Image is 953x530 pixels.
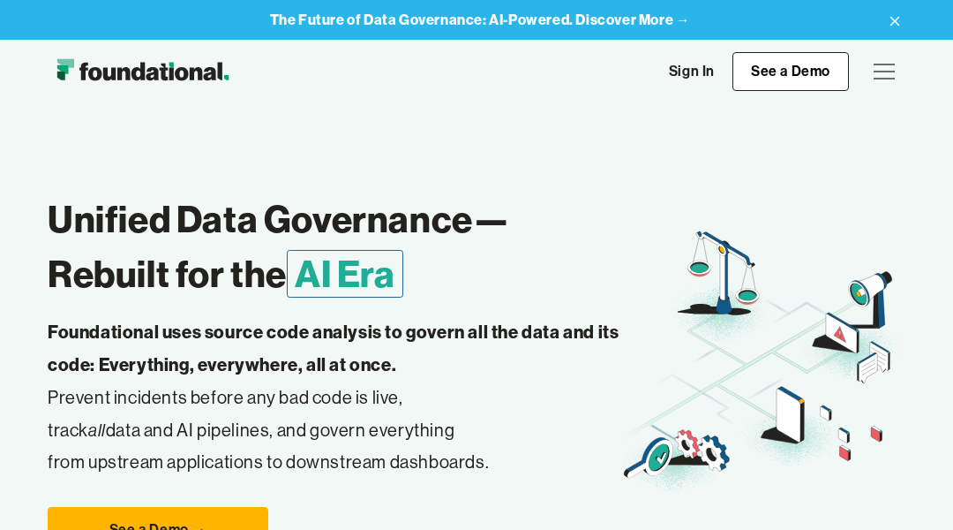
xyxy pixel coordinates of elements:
[48,54,237,89] a: home
[48,192,619,302] h1: Unified Data Governance— Rebuilt for the
[287,250,403,298] span: AI Era
[48,54,237,89] img: Foundational Logo
[270,11,691,28] a: The Future of Data Governance: AI-Powered. Discover More →
[863,50,905,93] div: menu
[88,419,106,441] em: all
[732,52,849,91] a: See a Demo
[865,445,953,530] iframe: Chat Widget
[48,316,619,479] p: Prevent incidents before any bad code is live, track data and AI pipelines, and govern everything...
[651,53,732,90] a: Sign In
[48,321,619,375] strong: Foundational uses source code analysis to govern all the data and its code: Everything, everywher...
